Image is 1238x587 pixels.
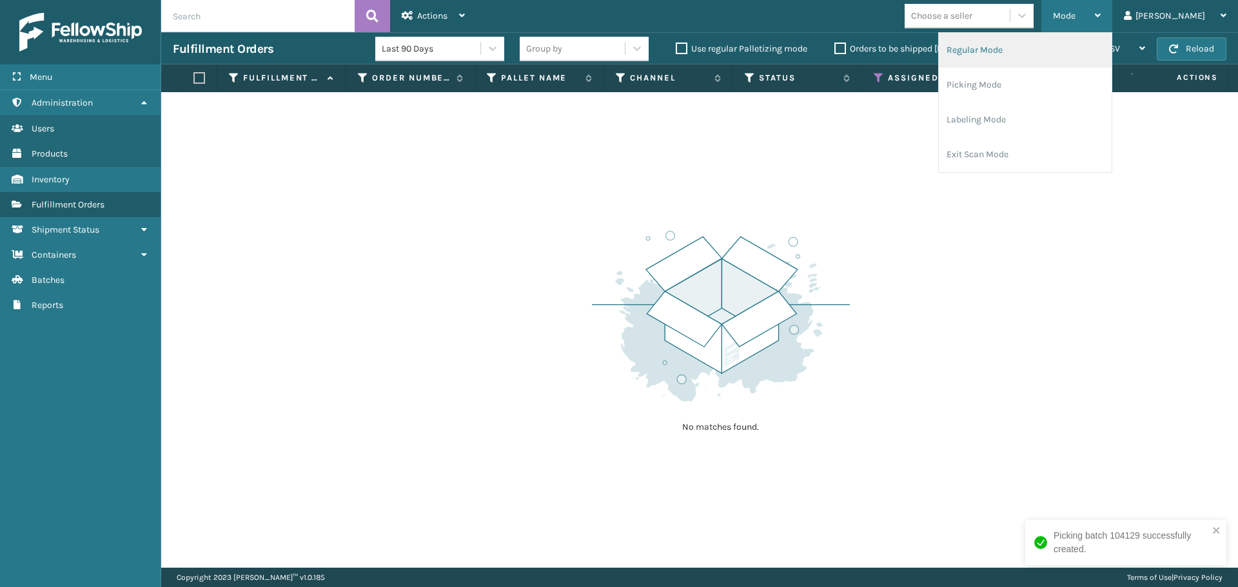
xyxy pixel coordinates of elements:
[32,123,54,134] span: Users
[888,72,966,84] label: Assigned Carrier Service
[19,13,142,52] img: logo
[911,9,972,23] div: Choose a seller
[417,10,447,21] span: Actions
[939,137,1112,172] li: Exit Scan Mode
[32,224,99,235] span: Shipment Status
[32,199,104,210] span: Fulfillment Orders
[243,72,321,84] label: Fulfillment Order Id
[939,68,1112,102] li: Picking Mode
[501,72,579,84] label: Pallet Name
[177,568,325,587] p: Copyright 2023 [PERSON_NAME]™ v 1.0.185
[1136,67,1226,88] span: Actions
[1054,529,1208,556] div: Picking batch 104129 successfully created.
[382,42,482,55] div: Last 90 Days
[759,72,837,84] label: Status
[30,72,52,82] span: Menu
[372,72,450,84] label: Order Number
[1157,37,1226,61] button: Reload
[32,97,93,108] span: Administration
[32,300,63,311] span: Reports
[32,174,70,185] span: Inventory
[939,102,1112,137] li: Labeling Mode
[939,33,1112,68] li: Regular Mode
[676,43,807,54] label: Use regular Palletizing mode
[526,42,562,55] div: Group by
[1212,525,1221,537] button: close
[32,148,68,159] span: Products
[173,41,273,57] h3: Fulfillment Orders
[32,249,76,260] span: Containers
[834,43,959,54] label: Orders to be shipped [DATE]
[630,72,708,84] label: Channel
[1053,10,1076,21] span: Mode
[32,274,64,285] span: Batches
